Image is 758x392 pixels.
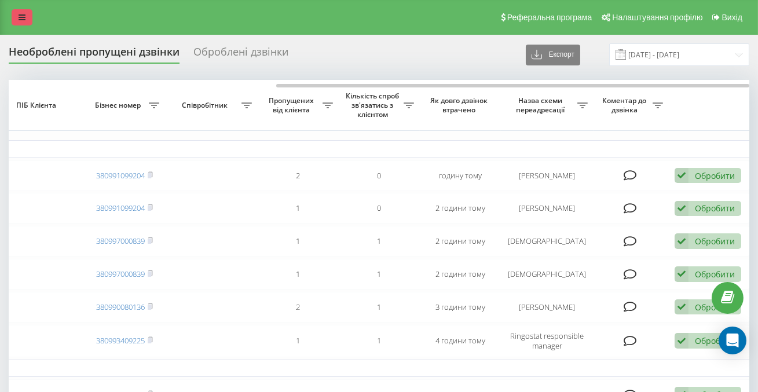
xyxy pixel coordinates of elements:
td: [PERSON_NAME] [501,292,594,323]
td: 1 [258,193,339,224]
div: Обробити [695,236,735,247]
a: 380991099204 [96,170,145,181]
span: ПІБ Клієнта [1,101,74,110]
span: Бізнес номер [90,101,149,110]
span: Коментар до дзвінка [599,96,653,114]
td: 0 [339,193,420,224]
div: Обробити [695,335,735,346]
td: 1 [258,259,339,290]
a: 380993409225 [96,335,145,346]
td: 4 години тому [420,325,501,357]
span: Назва схеми переадресації [507,96,577,114]
td: 0 [339,160,420,191]
span: Вихід [722,13,742,22]
a: 380997000839 [96,236,145,246]
td: 3 години тому [420,292,501,323]
div: Обробити [695,269,735,280]
td: [DEMOGRAPHIC_DATA] [501,226,594,257]
td: 2 години тому [420,226,501,257]
td: 2 години тому [420,193,501,224]
td: 1 [339,292,420,323]
td: 1 [258,325,339,357]
a: 380990080136 [96,302,145,312]
span: Пропущених від клієнта [263,96,323,114]
div: Необроблені пропущені дзвінки [9,46,180,64]
td: 1 [339,259,420,290]
button: Експорт [526,45,580,65]
td: 1 [258,226,339,257]
td: 1 [339,325,420,357]
td: 1 [339,226,420,257]
span: Співробітник [171,101,241,110]
span: Налаштування профілю [612,13,702,22]
div: Open Intercom Messenger [719,327,746,354]
td: [PERSON_NAME] [501,193,594,224]
a: 380991099204 [96,203,145,213]
td: 2 години тому [420,259,501,290]
span: Як довго дзвінок втрачено [429,96,492,114]
div: Оброблені дзвінки [193,46,288,64]
a: 380997000839 [96,269,145,279]
span: Кількість спроб зв'язатись з клієнтом [345,91,404,119]
td: Ringostat responsible manager [501,325,594,357]
td: [DEMOGRAPHIC_DATA] [501,259,594,290]
span: Реферальна програма [507,13,592,22]
div: Обробити [695,170,735,181]
td: 2 [258,292,339,323]
div: Обробити [695,302,735,313]
div: Обробити [695,203,735,214]
td: [PERSON_NAME] [501,160,594,191]
td: годину тому [420,160,501,191]
td: 2 [258,160,339,191]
